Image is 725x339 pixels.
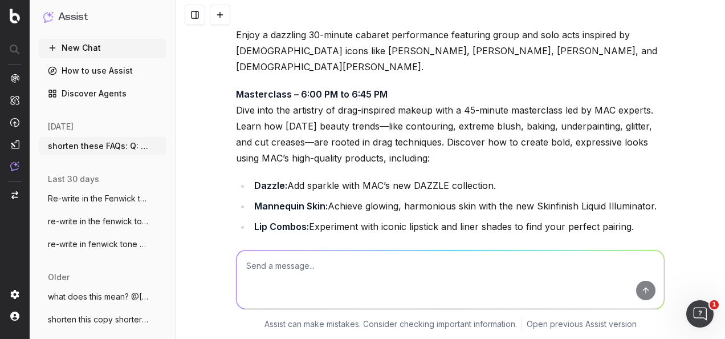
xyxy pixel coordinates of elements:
[39,39,166,57] button: New Chat
[10,140,19,149] img: Studio
[236,11,665,75] p: Enjoy a dazzling 30-minute cabaret performance featuring group and solo acts inspired by [DEMOGRA...
[48,193,148,204] span: Re-write in the Fenwick tone of voice:
[48,272,70,283] span: older
[39,310,166,329] button: shorten this copy shorter and snappier:
[251,219,665,235] li: Experiment with iconic lipstick and liner shades to find your perfect pairing.
[10,162,19,171] img: Assist
[43,9,162,25] button: Assist
[10,312,19,321] img: My account
[251,177,665,193] li: Add sparkle with MAC’s new DAZZLE collection.
[39,189,166,208] button: Re-write in the Fenwick tone of voice:
[48,291,148,302] span: what does this mean? @[PERSON_NAME]-Pepra I'
[39,62,166,80] a: How to use Assist
[10,74,19,83] img: Analytics
[254,180,287,191] strong: Dazzle:
[48,173,99,185] span: last 30 days
[251,198,665,214] li: Achieve glowing, harmonious skin with the new Skinfinish Liquid Illuminator.
[254,221,309,232] strong: Lip Combos:
[527,318,637,330] a: Open previous Assist version
[236,86,665,166] p: Dive into the artistry of drag-inspired makeup with a 45-minute masterclass led by MAC experts. L...
[39,235,166,253] button: re-write in fenwick tone of voice: [PERSON_NAME]
[10,9,20,23] img: Botify logo
[48,239,148,250] span: re-write in fenwick tone of voice: [PERSON_NAME]
[264,318,517,330] p: Assist can make mistakes. Consider checking important information.
[48,140,148,152] span: shorten these FAQs: Q: How long is the e
[10,290,19,299] img: Setting
[43,11,54,22] img: Assist
[39,212,166,231] button: re-write in the fenwick tone of voice:
[48,314,148,325] span: shorten this copy shorter and snappier:
[236,88,388,100] strong: Masterclass – 6:00 PM to 6:45 PM
[48,216,148,227] span: re-write in the fenwick tone of voice:
[10,118,19,127] img: Activation
[39,84,166,103] a: Discover Agents
[254,200,328,212] strong: Mannequin Skin:
[58,9,88,25] h1: Assist
[48,121,74,132] span: [DATE]
[39,288,166,306] button: what does this mean? @[PERSON_NAME]-Pepra I'
[10,95,19,105] img: Intelligence
[686,300,714,328] iframe: Intercom live chat
[39,137,166,155] button: shorten these FAQs: Q: How long is the e
[710,300,719,309] span: 1
[11,191,18,199] img: Switch project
